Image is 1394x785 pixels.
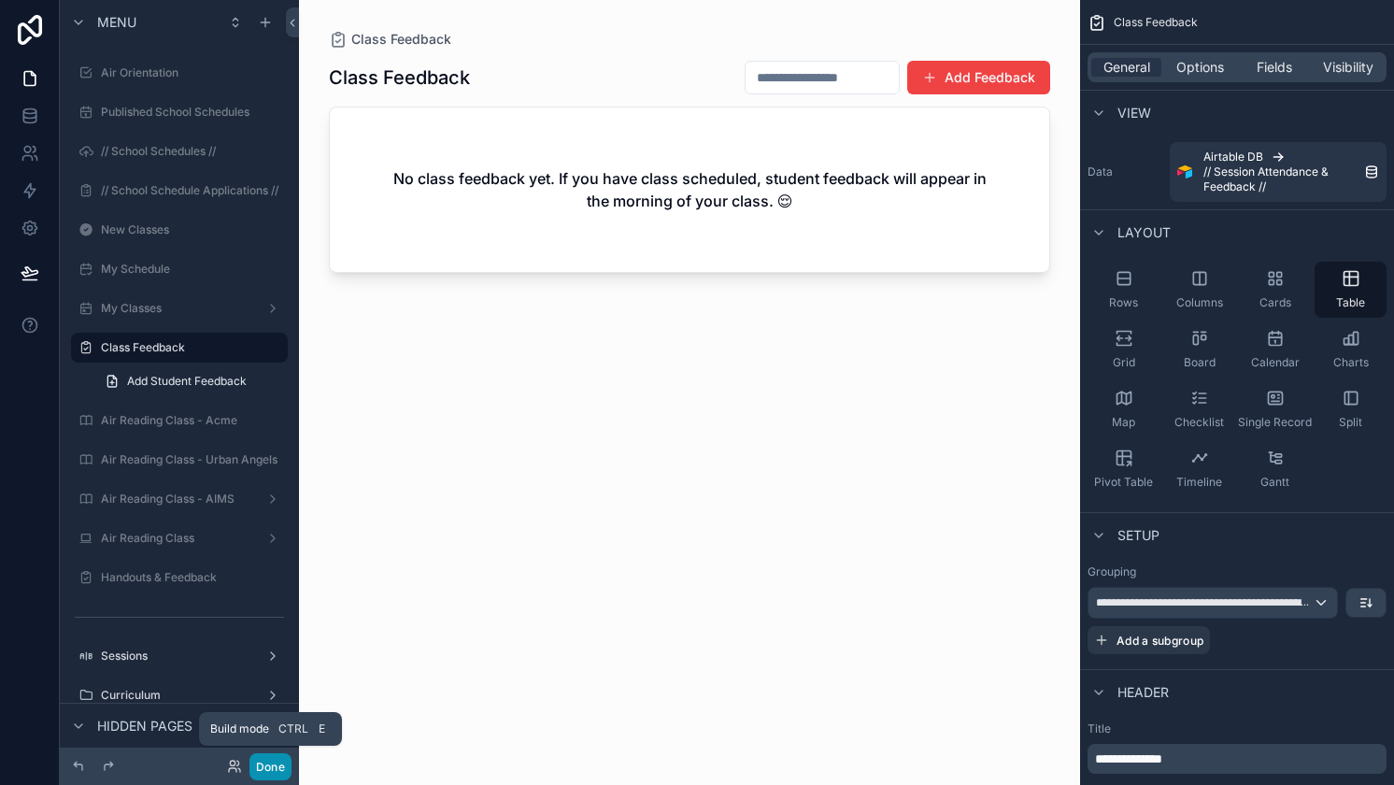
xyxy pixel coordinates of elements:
[1257,58,1292,77] span: Fields
[71,484,288,514] a: Air Reading Class - AIMS
[71,97,288,127] a: Published School Schedules
[71,333,288,363] a: Class Feedback
[1239,262,1311,318] button: Cards
[1163,321,1235,378] button: Board
[71,176,288,206] a: // School Schedule Applications //
[1094,475,1153,490] span: Pivot Table
[1323,58,1373,77] span: Visibility
[71,293,288,323] a: My Classes
[1239,321,1311,378] button: Calendar
[1114,15,1198,30] span: Class Feedback
[71,523,288,553] a: Air Reading Class
[1203,150,1263,164] span: Airtable DB
[101,183,284,198] label: // School Schedule Applications //
[1163,381,1235,437] button: Checklist
[1088,262,1159,318] button: Rows
[1163,441,1235,497] button: Timeline
[97,13,136,32] span: Menu
[1112,415,1135,430] span: Map
[101,222,284,237] label: New Classes
[1315,321,1387,378] button: Charts
[71,445,288,475] a: Air Reading Class - Urban Angels
[1109,295,1138,310] span: Rows
[1176,295,1223,310] span: Columns
[1333,355,1369,370] span: Charts
[1238,415,1312,430] span: Single Record
[1259,295,1291,310] span: Cards
[101,262,284,277] label: My Schedule
[71,406,288,435] a: Air Reading Class - Acme
[1088,441,1159,497] button: Pivot Table
[1170,142,1387,202] a: Airtable DB// Session Attendance & Feedback //
[93,366,288,396] a: Add Student Feedback
[1239,381,1311,437] button: Single Record
[1184,355,1216,370] span: Board
[101,452,284,467] label: Air Reading Class - Urban Angels
[1088,721,1387,736] label: Title
[71,136,288,166] a: // School Schedules //
[101,65,284,80] label: Air Orientation
[1174,415,1224,430] span: Checklist
[101,570,284,585] label: Handouts & Feedback
[1336,295,1365,310] span: Table
[1088,744,1387,774] div: scrollable content
[1088,164,1162,179] label: Data
[1315,262,1387,318] button: Table
[1176,58,1224,77] span: Options
[101,649,258,664] label: Sessions
[1251,355,1300,370] span: Calendar
[249,753,292,780] button: Done
[101,105,284,120] label: Published School Schedules
[1088,626,1210,654] button: Add a subgroup
[101,301,258,316] label: My Classes
[101,413,284,428] label: Air Reading Class - Acme
[71,563,288,592] a: Handouts & Feedback
[1177,164,1192,179] img: Airtable Logo
[1117,223,1171,242] span: Layout
[210,721,269,736] span: Build mode
[1103,58,1150,77] span: General
[277,720,310,738] span: Ctrl
[101,144,284,159] label: // School Schedules //
[97,717,192,735] span: Hidden pages
[1315,381,1387,437] button: Split
[101,340,277,355] label: Class Feedback
[1163,262,1235,318] button: Columns
[1117,526,1159,545] span: Setup
[127,374,247,389] span: Add Student Feedback
[1260,475,1289,490] span: Gantt
[71,641,288,671] a: Sessions
[101,531,258,546] label: Air Reading Class
[1239,441,1311,497] button: Gantt
[1088,321,1159,378] button: Grid
[101,688,258,703] label: Curriculum
[101,492,258,507] label: Air Reading Class - AIMS
[1176,475,1222,490] span: Timeline
[1339,415,1362,430] span: Split
[1088,564,1136,579] label: Grouping
[1088,381,1159,437] button: Map
[71,254,288,284] a: My Schedule
[314,721,329,736] span: E
[71,680,288,710] a: Curriculum
[1203,164,1364,194] span: // Session Attendance & Feedback //
[1117,634,1203,648] span: Add a subgroup
[71,215,288,245] a: New Classes
[1117,683,1169,702] span: Header
[1113,355,1135,370] span: Grid
[71,58,288,88] a: Air Orientation
[1117,104,1151,122] span: View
